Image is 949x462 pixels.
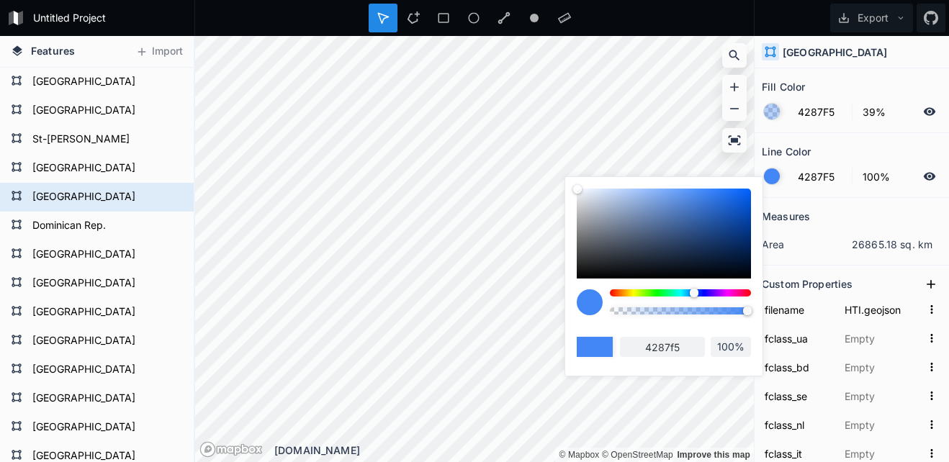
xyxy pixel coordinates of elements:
[783,45,887,60] h4: [GEOGRAPHIC_DATA]
[762,273,853,295] h2: Custom Properties
[842,385,922,407] input: Empty
[128,40,190,63] button: Import
[762,385,835,407] input: Name
[842,299,922,320] input: Empty
[602,450,673,460] a: OpenStreetMap
[762,205,810,227] h2: Measures
[842,327,922,349] input: Empty
[762,356,835,378] input: Name
[762,299,835,320] input: Name
[199,441,263,458] a: Mapbox logo
[842,414,922,435] input: Empty
[762,237,852,252] dt: area
[274,443,754,458] div: [DOMAIN_NAME]
[852,237,942,252] dd: 26865.18 sq. km
[677,450,750,460] a: Map feedback
[31,43,75,58] span: Features
[762,140,811,163] h2: Line Color
[842,356,922,378] input: Empty
[762,327,835,349] input: Name
[830,4,913,32] button: Export
[559,450,599,460] a: Mapbox
[762,414,835,435] input: Name
[762,76,805,98] h2: Fill Color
